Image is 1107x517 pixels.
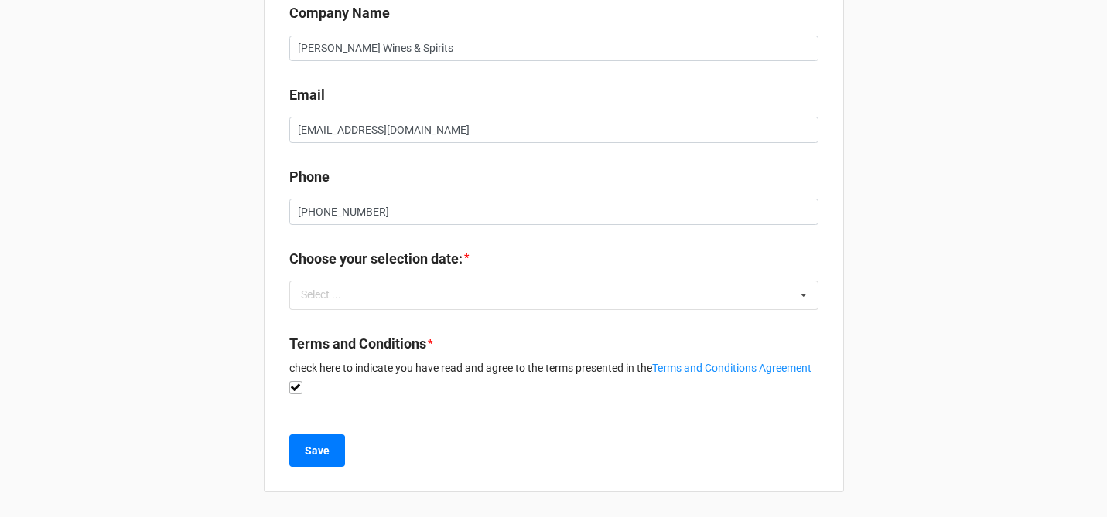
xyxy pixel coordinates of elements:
b: Save [305,443,330,459]
a: Terms and Conditions Agreement [652,362,811,374]
p: check here to indicate you have read and agree to the terms presented in the [289,360,818,376]
label: Company Name [289,2,390,24]
label: Phone [289,166,330,188]
label: Terms and Conditions [289,333,426,355]
button: Save [289,434,345,467]
div: Select ... [297,286,364,304]
label: Choose your selection date: [289,248,463,270]
label: Email [289,84,325,106]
